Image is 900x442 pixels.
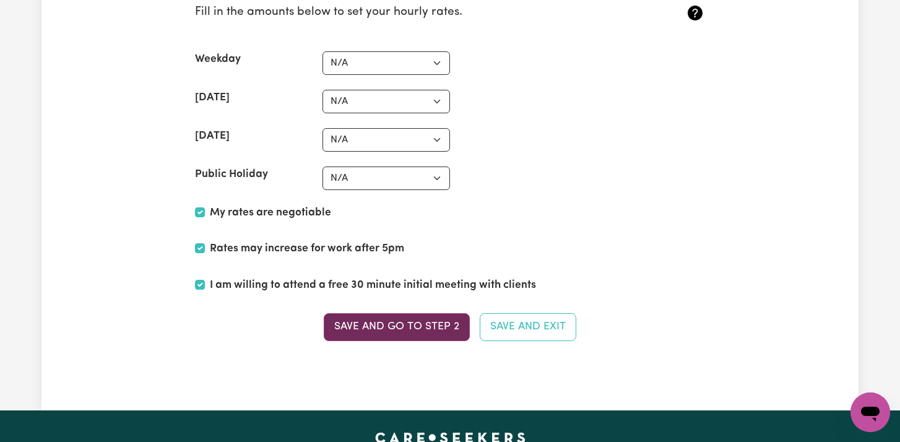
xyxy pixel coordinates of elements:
[195,4,620,22] p: Fill in the amounts below to set your hourly rates.
[850,392,890,432] iframe: Button to launch messaging window, conversation in progress
[210,277,536,293] label: I am willing to attend a free 30 minute initial meeting with clients
[195,167,268,183] label: Public Holiday
[195,90,230,106] label: [DATE]
[324,313,470,340] button: Save and go to Step 2
[195,51,241,67] label: Weekday
[210,205,331,221] label: My rates are negotiable
[195,128,230,144] label: [DATE]
[480,313,576,340] button: Save and Exit
[210,241,404,257] label: Rates may increase for work after 5pm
